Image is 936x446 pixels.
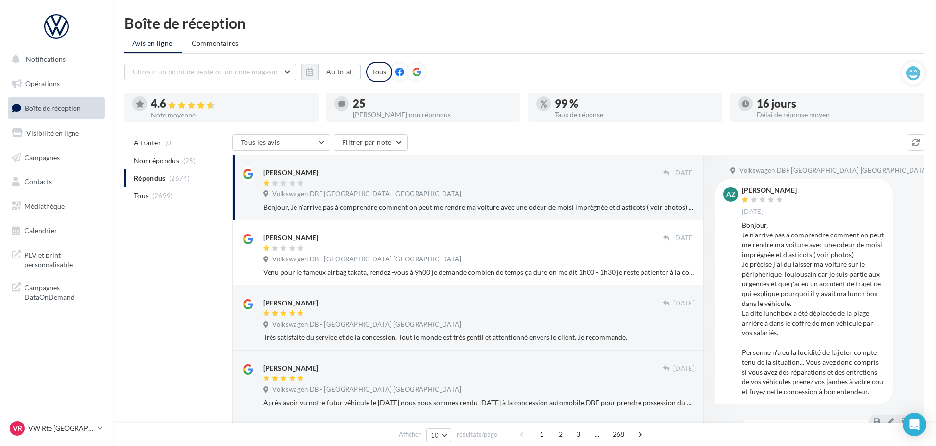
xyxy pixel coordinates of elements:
a: Calendrier [6,220,107,241]
a: Visibilité en ligne [6,123,107,143]
span: A traiter [134,138,161,148]
a: Campagnes DataOnDemand [6,277,107,306]
div: Très satisfaite du service et de la concession. Tout le monde est très gentil et attentionné enve... [263,332,695,342]
div: 25 [353,98,513,109]
div: Tous [366,62,392,82]
button: Notifications [6,49,103,70]
span: Contacts [25,177,52,186]
span: VR [13,423,22,433]
span: [DATE] [673,299,695,308]
div: Open Intercom Messenger [903,413,926,436]
div: [PERSON_NAME] non répondus [353,111,513,118]
span: [DATE] [673,169,695,178]
div: Venu pour le fameux airbag takata, rendez -vous à 9h00 je demande combien de temps ça dure on me ... [263,267,695,277]
button: Choisir un point de vente ou un code magasin [124,64,296,80]
a: Boîte de réception [6,97,107,118]
div: Taux de réponse [555,111,714,118]
button: Au total [318,64,361,80]
span: Boîte de réception [25,104,81,112]
span: Visibilité en ligne [26,129,79,137]
span: Calendrier [25,226,57,235]
span: Non répondus [134,156,179,165]
span: (0) [165,139,173,147]
span: Volkswagen DBF [GEOGRAPHIC_DATA] [GEOGRAPHIC_DATA] [272,190,461,199]
button: 10 [426,428,451,442]
button: Filtrer par note [334,134,408,151]
span: Médiathèque [25,202,65,210]
a: Campagnes [6,147,107,168]
span: 2 [553,426,568,442]
div: [PERSON_NAME] [263,233,318,243]
div: [PERSON_NAME] [263,168,318,178]
span: (25) [183,157,196,164]
div: Boîte de réception [124,16,924,30]
button: Au total [301,64,361,80]
span: Afficher [399,430,421,439]
div: Bonjour, Je n'arrive pas à comprendre comment on peut me rendre ma voiture avec une odeur de mois... [742,220,885,397]
span: 268 [609,426,629,442]
span: Volkswagen DBF [GEOGRAPHIC_DATA] [GEOGRAPHIC_DATA] [739,166,928,175]
span: Volkswagen DBF [GEOGRAPHIC_DATA] [GEOGRAPHIC_DATA] [272,255,461,264]
div: 4.6 [151,98,311,110]
a: PLV et print personnalisable [6,244,107,273]
span: [DATE] [673,364,695,373]
button: Tous les avis [232,134,330,151]
div: [PERSON_NAME] [263,363,318,373]
span: résultats/page [457,430,497,439]
span: Volkswagen DBF [GEOGRAPHIC_DATA] [GEOGRAPHIC_DATA] [272,385,461,394]
span: Campagnes [25,153,60,161]
div: 16 jours [757,98,916,109]
div: Bonjour, Je n'arrive pas à comprendre comment on peut me rendre ma voiture avec une odeur de mois... [263,202,695,212]
span: Tous [134,191,148,201]
a: Opérations [6,73,107,94]
span: Commentaires [192,38,239,48]
div: [PERSON_NAME] [263,298,318,308]
span: Opérations [25,79,60,88]
span: [DATE] [742,208,764,216]
a: VR VW Rte [GEOGRAPHIC_DATA] [8,419,105,438]
span: Campagnes DataOnDemand [25,281,101,302]
span: 1 [534,426,549,442]
span: Choisir un point de vente ou un code magasin [133,68,278,76]
span: Tous les avis [241,138,280,146]
span: 10 [431,431,439,439]
span: PLV et print personnalisable [25,248,101,269]
div: Après avoir vu notre futur véhicule le [DATE] nous nous sommes rendu [DATE] à la concession autom... [263,398,695,408]
a: Médiathèque [6,196,107,216]
span: AZ [726,189,736,199]
div: [PERSON_NAME] [742,187,797,194]
span: [DATE] [673,234,695,243]
a: Contacts [6,171,107,192]
div: Note moyenne [151,112,311,118]
span: Volkswagen DBF [GEOGRAPHIC_DATA] [GEOGRAPHIC_DATA] [272,320,461,329]
span: (2699) [152,192,173,200]
span: Notifications [26,55,66,63]
p: VW Rte [GEOGRAPHIC_DATA] [28,423,94,433]
div: 99 % [555,98,714,109]
span: 3 [570,426,586,442]
div: Délai de réponse moyen [757,111,916,118]
span: ... [590,426,605,442]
